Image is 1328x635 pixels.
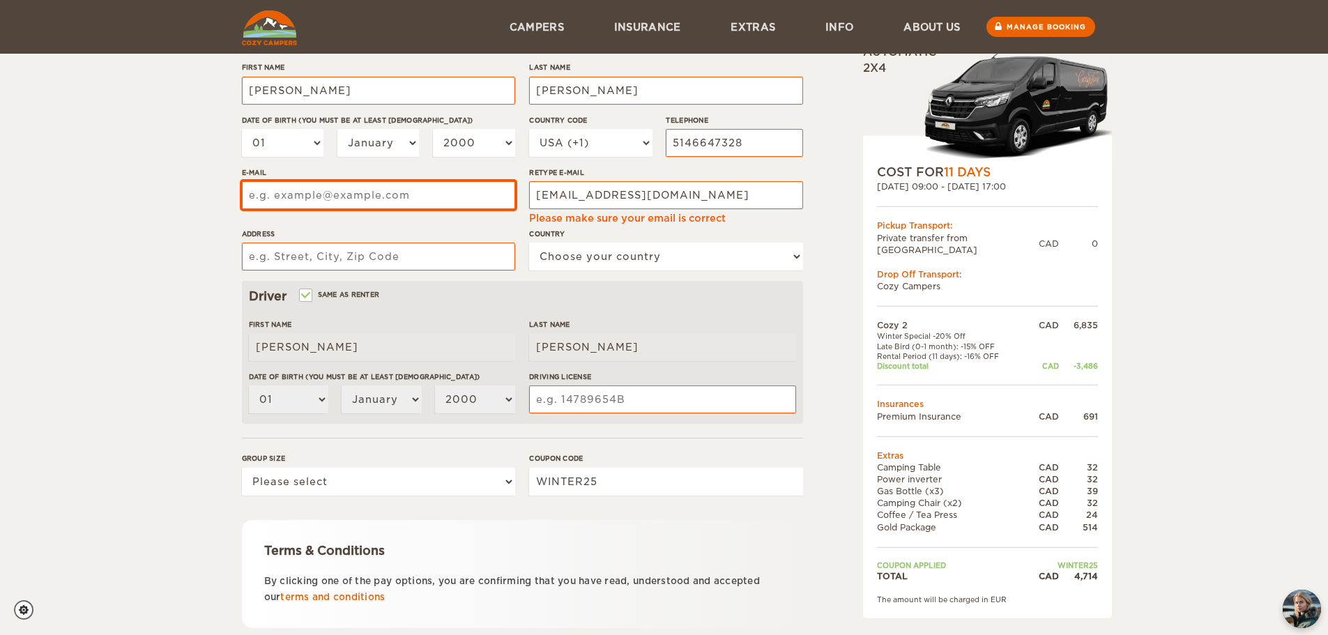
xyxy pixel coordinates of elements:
div: 691 [1059,410,1098,422]
div: Terms & Conditions [264,542,781,559]
input: Same as renter [300,292,310,301]
label: Country [529,229,802,239]
div: CAD [1025,485,1059,497]
div: CAD [1025,461,1059,473]
label: Same as renter [300,288,380,301]
td: Insurances [877,398,1098,410]
label: Retype E-mail [529,167,802,178]
div: CAD [1025,361,1059,371]
button: chat-button [1283,590,1321,628]
td: Winter Special -20% Off [877,331,1025,341]
span: 11 Days [944,165,991,179]
a: Manage booking [986,17,1095,37]
div: CAD [1039,238,1059,250]
label: Coupon code [529,453,802,464]
img: Cozy Campers [242,10,297,45]
label: Last Name [529,62,802,72]
div: CAD [1025,521,1059,533]
label: Date of birth (You must be at least [DEMOGRAPHIC_DATA]) [249,372,515,382]
td: Coffee / Tea Press [877,509,1025,521]
input: e.g. 1 234 567 890 [666,129,802,157]
div: CAD [1025,570,1059,582]
div: [DATE] 09:00 - [DATE] 17:00 [877,181,1098,192]
label: E-mail [242,167,515,178]
td: Late Bird (0-1 month): -15% OFF [877,341,1025,351]
td: Discount total [877,361,1025,371]
td: Cozy Campers [877,280,1098,292]
div: COST FOR [877,164,1098,181]
img: Freyja at Cozy Campers [1283,590,1321,628]
div: Automatic 2x4 [863,45,1112,164]
td: Power inverter [877,473,1025,485]
div: Drop Off Transport: [877,268,1098,280]
td: Gold Package [877,521,1025,533]
div: Please make sure your email is correct [529,211,802,225]
div: The amount will be charged in EUR [877,595,1098,604]
td: Coupon applied [877,560,1025,569]
div: Driver [249,288,796,305]
input: e.g. Smith [529,333,795,361]
label: Group size [242,453,515,464]
label: Last Name [529,319,795,330]
div: Pickup Transport: [877,220,1098,231]
td: Cozy 2 [877,319,1025,331]
label: Telephone [666,115,802,125]
a: Cookie settings [14,600,43,620]
div: 32 [1059,461,1098,473]
div: 6,835 [1059,319,1098,331]
div: 32 [1059,473,1098,485]
div: 514 [1059,521,1098,533]
div: 4,714 [1059,570,1098,582]
input: e.g. Street, City, Zip Code [242,243,515,270]
p: By clicking one of the pay options, you are confirming that you have read, understood and accepte... [264,573,781,606]
div: CAD [1025,473,1059,485]
label: Driving License [529,372,795,382]
div: 39 [1059,485,1098,497]
div: CAD [1025,509,1059,521]
label: Address [242,229,515,239]
label: Country Code [529,115,652,125]
td: Premium Insurance [877,410,1025,422]
img: Langur-m-c-logo-2.png [919,49,1112,164]
label: First Name [249,319,515,330]
input: e.g. example@example.com [242,181,515,209]
div: 0 [1059,238,1098,250]
input: e.g. William [242,77,515,105]
div: 32 [1059,497,1098,509]
input: e.g. Smith [529,77,802,105]
div: 24 [1059,509,1098,521]
td: Extras [877,449,1098,461]
a: terms and conditions [280,592,385,602]
input: e.g. 14789654B [529,385,795,413]
td: Rental Period (11 days): -16% OFF [877,351,1025,361]
td: Camping Table [877,461,1025,473]
div: CAD [1025,410,1059,422]
td: Private transfer from [GEOGRAPHIC_DATA] [877,231,1039,255]
td: TOTAL [877,570,1025,582]
td: WINTER25 [1025,560,1098,569]
td: Gas Bottle (x3) [877,485,1025,497]
input: e.g. William [249,333,515,361]
div: CAD [1025,497,1059,509]
label: First Name [242,62,515,72]
div: -3,486 [1059,361,1098,371]
div: CAD [1025,319,1059,331]
label: Date of birth (You must be at least [DEMOGRAPHIC_DATA]) [242,115,515,125]
input: e.g. example@example.com [529,181,802,209]
td: Camping Chair (x2) [877,497,1025,509]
